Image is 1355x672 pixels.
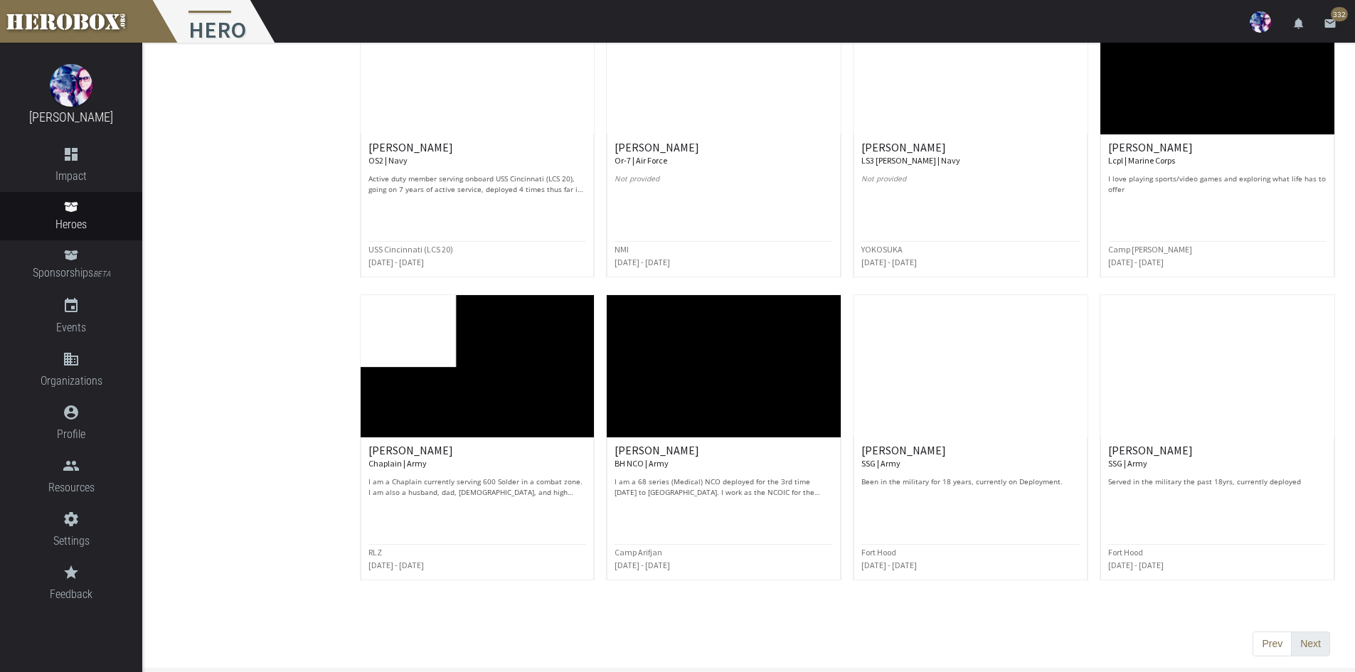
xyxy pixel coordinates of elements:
[1108,257,1164,267] small: [DATE] - [DATE]
[615,257,670,267] small: [DATE] - [DATE]
[29,110,113,124] a: [PERSON_NAME]
[615,174,833,195] p: Not provided
[1100,294,1335,580] a: [PERSON_NAME] SSG | Army Served in the military the past 18yrs, currently deployed Fort Hood [DAT...
[1108,547,1143,558] small: Fort Hood
[1331,7,1348,21] span: 332
[615,444,833,469] h6: [PERSON_NAME]
[615,458,669,469] small: BH NCO | Army
[1292,17,1305,30] i: notifications
[93,270,110,279] small: BETA
[615,560,670,570] small: [DATE] - [DATE]
[1250,11,1271,33] img: user-image
[1108,142,1327,166] h6: [PERSON_NAME]
[861,476,1080,498] p: Been in the military for 18 years, currently on Deployment.
[861,458,900,469] small: SSG | Army
[615,547,662,558] small: Camp Arifjan
[1108,458,1147,469] small: SSG | Army
[861,155,960,166] small: LS3 [PERSON_NAME] | Navy
[1108,560,1164,570] small: [DATE] - [DATE]
[861,547,896,558] small: Fort Hood
[368,244,453,255] small: USS Cincinnati (LCS 20)
[861,142,1080,166] h6: [PERSON_NAME]
[368,444,587,469] h6: [PERSON_NAME]
[1253,631,1292,657] button: Prev
[853,294,1088,580] a: [PERSON_NAME] SSG | Army Been in the military for 18 years, currently on Deployment. Fort Hood [D...
[861,244,903,255] small: YOKOSUKA
[368,257,424,267] small: [DATE] - [DATE]
[1108,244,1192,255] small: Camp [PERSON_NAME]
[1291,631,1330,657] button: Next
[615,155,667,166] small: Or-7 | Air Force
[1108,174,1327,195] p: I love playing sports/video games and exploring what life has to offer
[615,142,833,166] h6: [PERSON_NAME]
[861,174,1080,195] p: Not provided
[1108,155,1175,166] small: Lcpl | Marine Corps
[368,560,424,570] small: [DATE] - [DATE]
[1108,476,1327,498] p: Served in the military the past 18yrs, currently deployed
[861,560,917,570] small: [DATE] - [DATE]
[615,476,833,498] p: I am a 68 series (Medical) NCO deployed for the 3rd time [DATE] to [GEOGRAPHIC_DATA]. I work as t...
[368,547,382,558] small: RLZ
[368,458,427,469] small: Chaplain | Army
[50,64,92,107] img: image
[368,142,587,166] h6: [PERSON_NAME]
[615,244,629,255] small: NMI
[861,444,1080,469] h6: [PERSON_NAME]
[861,257,917,267] small: [DATE] - [DATE]
[368,476,587,498] p: I am a Chaplain currently serving 600 Solder in a combat zone. I am also a husband, dad, [DEMOGRA...
[368,155,408,166] small: OS2 | Navy
[368,174,587,195] p: Active duty member serving onboard USS Cincinnati (LCS 20), going on 7 years of active service, d...
[1108,444,1327,469] h6: [PERSON_NAME]
[1324,17,1337,30] i: email
[606,294,841,580] a: [PERSON_NAME] BH NCO | Army I am a 68 series (Medical) NCO deployed for the 3rd time [DATE] to [G...
[360,294,595,580] a: [PERSON_NAME] Chaplain | Army I am a Chaplain currently serving 600 Solder in a combat zone. I am...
